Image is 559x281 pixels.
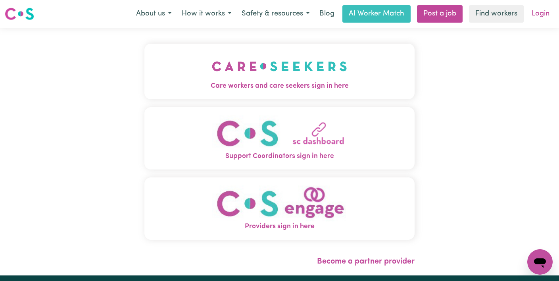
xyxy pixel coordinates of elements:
a: Become a partner provider [317,258,415,266]
button: Care workers and care seekers sign in here [144,44,415,99]
iframe: Button to launch messaging window [527,249,553,275]
button: Safety & resources [236,6,315,22]
img: Careseekers logo [5,7,34,21]
a: Find workers [469,5,524,23]
a: Login [527,5,554,23]
span: Providers sign in here [144,221,415,232]
span: Care workers and care seekers sign in here [144,81,415,91]
a: Blog [315,5,339,23]
a: AI Worker Match [342,5,411,23]
a: Post a job [417,5,463,23]
button: Support Coordinators sign in here [144,107,415,169]
button: How it works [177,6,236,22]
a: Careseekers logo [5,5,34,23]
button: Providers sign in here [144,177,415,240]
button: About us [131,6,177,22]
span: Support Coordinators sign in here [144,151,415,162]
